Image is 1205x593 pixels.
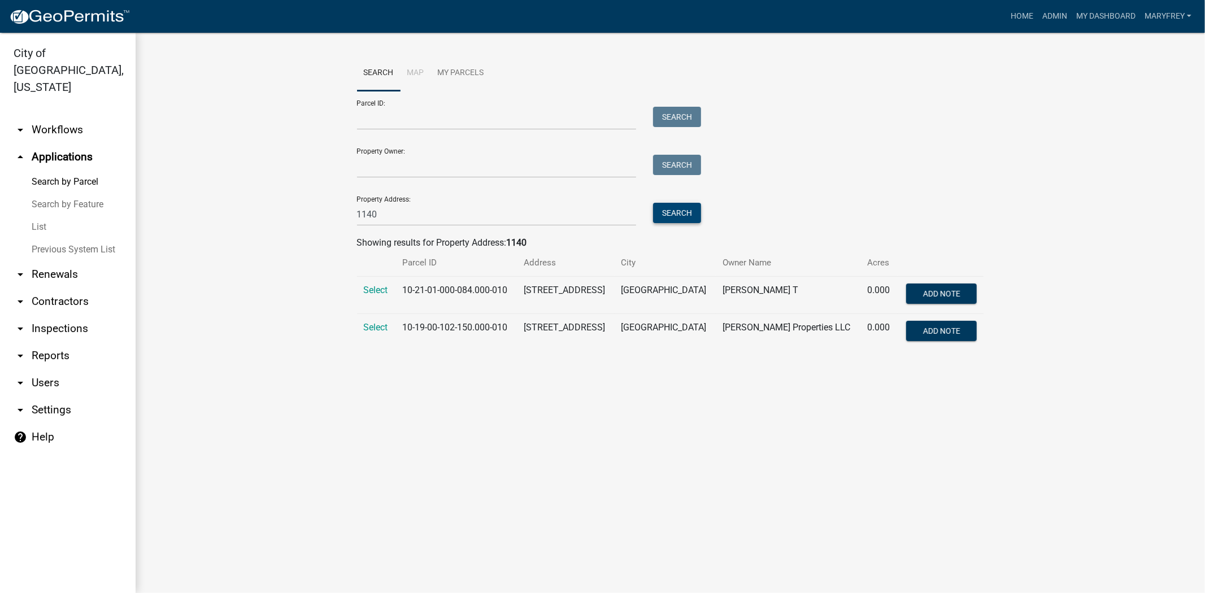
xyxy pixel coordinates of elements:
i: arrow_drop_down [14,322,27,335]
a: Select [364,285,388,295]
td: [STREET_ADDRESS] [517,314,614,351]
td: [PERSON_NAME] Properties LLC [716,314,860,351]
a: My Parcels [431,55,491,91]
span: Add Note [923,289,960,298]
span: Add Note [923,326,960,335]
button: Add Note [906,284,977,304]
i: arrow_drop_down [14,403,27,417]
th: Parcel ID [395,250,517,276]
a: Select [364,322,388,333]
td: [STREET_ADDRESS] [517,277,614,314]
th: Address [517,250,614,276]
a: Home [1006,6,1038,27]
i: arrow_drop_up [14,150,27,164]
th: City [615,250,716,276]
td: 0.000 [860,314,898,351]
button: Search [653,155,701,175]
a: Admin [1038,6,1072,27]
i: arrow_drop_down [14,376,27,390]
button: Search [653,203,701,223]
td: [PERSON_NAME] T [716,277,860,314]
strong: 1140 [507,237,527,248]
td: 10-19-00-102-150.000-010 [395,314,517,351]
button: Search [653,107,701,127]
i: arrow_drop_down [14,349,27,363]
div: Showing results for Property Address: [357,236,984,250]
a: My Dashboard [1072,6,1140,27]
a: MaryFrey [1140,6,1196,27]
i: arrow_drop_down [14,295,27,308]
i: arrow_drop_down [14,123,27,137]
th: Acres [860,250,898,276]
i: arrow_drop_down [14,268,27,281]
i: help [14,430,27,444]
td: 10-21-01-000-084.000-010 [395,277,517,314]
td: [GEOGRAPHIC_DATA] [615,277,716,314]
td: [GEOGRAPHIC_DATA] [615,314,716,351]
a: Search [357,55,401,91]
td: 0.000 [860,277,898,314]
th: Owner Name [716,250,860,276]
button: Add Note [906,321,977,341]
